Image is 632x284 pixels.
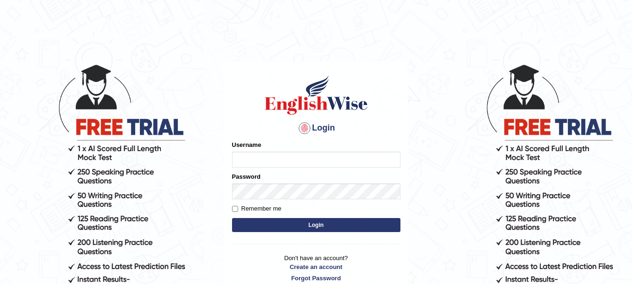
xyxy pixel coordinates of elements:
label: Remember me [232,204,282,213]
img: Logo of English Wise sign in for intelligent practice with AI [263,74,370,116]
button: Login [232,218,400,232]
p: Don't have an account? [232,254,400,283]
label: Password [232,172,261,181]
label: Username [232,140,262,149]
input: Remember me [232,206,238,212]
a: Forgot Password [232,274,400,283]
a: Create an account [232,262,400,271]
h4: Login [232,121,400,136]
